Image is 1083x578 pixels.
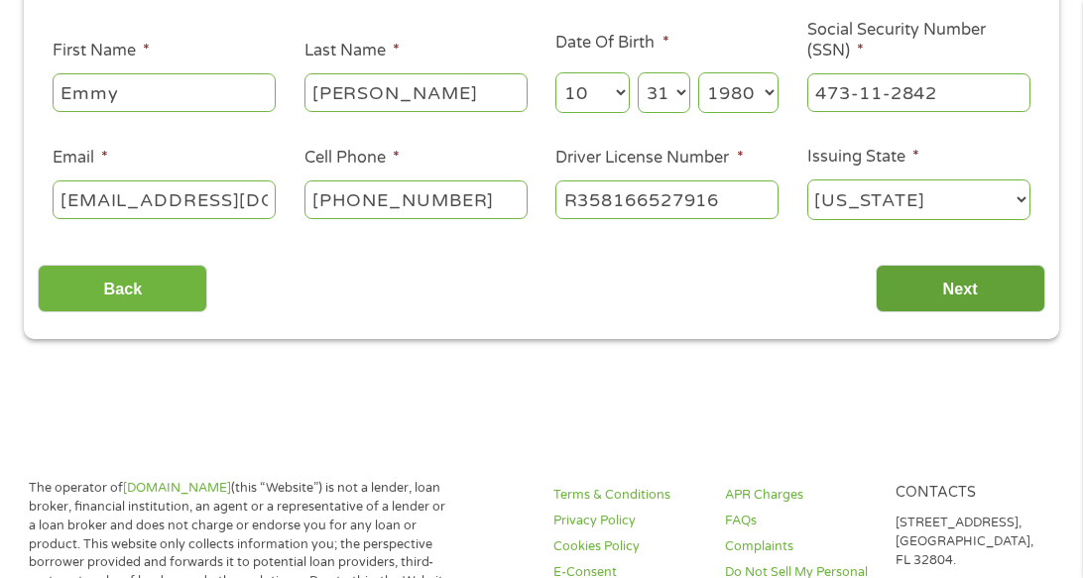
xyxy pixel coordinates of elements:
[304,180,528,218] input: (541) 754-3010
[553,537,700,556] a: Cookies Policy
[896,514,1042,570] p: [STREET_ADDRESS], [GEOGRAPHIC_DATA], FL 32804.
[807,147,919,168] label: Issuing State
[555,148,743,169] label: Driver License Number
[553,512,700,530] a: Privacy Policy
[53,180,276,218] input: john@gmail.com
[807,20,1030,61] label: Social Security Number (SSN)
[725,537,872,556] a: Complaints
[123,480,231,496] a: [DOMAIN_NAME]
[304,41,400,61] label: Last Name
[38,265,207,313] input: Back
[555,33,668,54] label: Date Of Birth
[553,486,700,505] a: Terms & Conditions
[304,148,400,169] label: Cell Phone
[53,73,276,111] input: John
[304,73,528,111] input: Smith
[725,486,872,505] a: APR Charges
[807,73,1030,111] input: 078-05-1120
[876,265,1045,313] input: Next
[725,512,872,530] a: FAQs
[896,484,1042,503] h4: Contacts
[53,41,150,61] label: First Name
[53,148,108,169] label: Email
